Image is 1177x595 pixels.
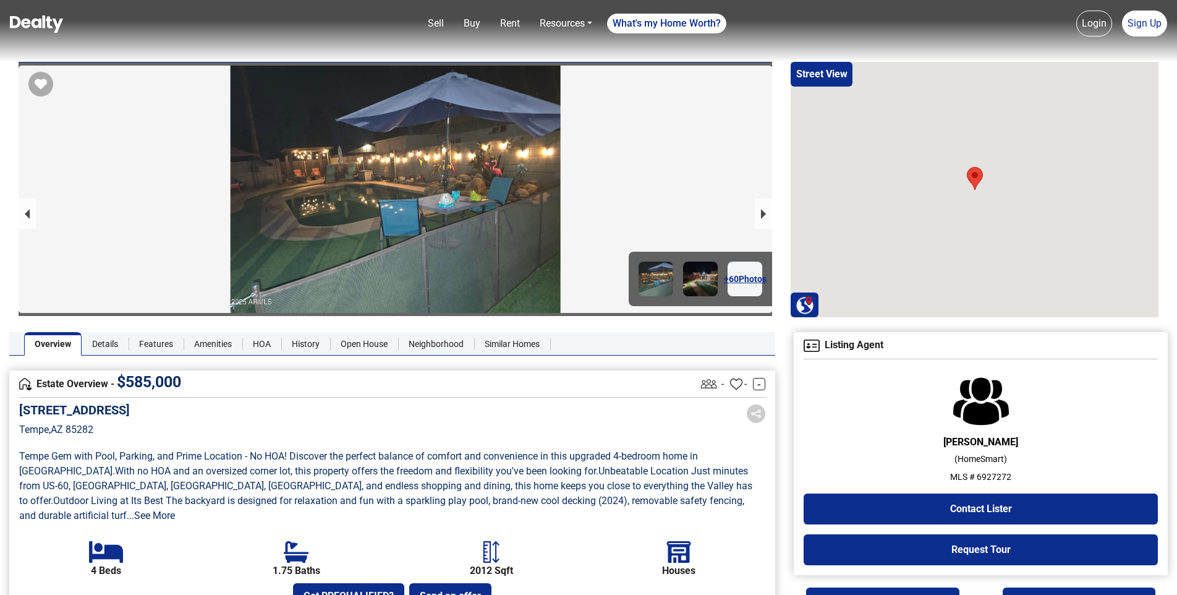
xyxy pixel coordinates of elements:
[1122,11,1167,36] a: Sign Up
[662,565,695,576] b: Houses
[423,11,449,36] a: Sell
[19,378,32,390] img: Overview
[639,262,673,296] img: Image
[804,340,1158,352] h4: Listing Agent
[607,14,726,33] a: What's my Home Worth?
[730,378,742,390] img: Favourites
[804,436,1158,448] h6: [PERSON_NAME]
[281,332,330,356] a: History
[115,465,598,477] span: With no HOA and an oversized corner lot, this property offers the freedom and flexibility you've ...
[19,377,698,391] h4: Estate Overview -
[804,494,1158,524] button: Contact Lister
[398,332,474,356] a: Neighborhood
[273,565,320,576] b: 1.75 Baths
[796,296,814,314] img: Search Homes at Dealty
[804,453,1158,466] p: ( HomeSmart )
[19,199,36,229] button: previous slide / item
[804,534,1158,565] button: Request Tour
[470,565,513,576] b: 2012 Sqft
[535,11,597,36] a: Resources
[721,377,724,392] span: -
[82,332,129,356] a: Details
[495,11,525,36] a: Rent
[474,332,550,356] a: Similar Homes
[117,373,181,391] span: $ 585,000
[728,262,762,296] a: +60Photos
[791,62,852,87] button: Street View
[804,471,1158,484] p: MLS # 6927272
[698,373,720,395] img: Listing View
[127,510,175,521] a: ...See More
[19,465,755,507] span: Unbeatable Location Just minutes from US-60, [GEOGRAPHIC_DATA], [GEOGRAPHIC_DATA], [GEOGRAPHIC_DA...
[184,332,242,356] a: Amenities
[1076,11,1112,36] a: Login
[19,495,747,521] span: Outdoor Living at Its Best The backyard is designed for relaxation and fun with a sparkling play ...
[19,450,700,477] span: Tempe Gem with Pool, Parking, and Prime Location - No HOA! Discover the perfect balance of comfor...
[744,377,747,392] span: -
[91,565,121,576] b: 4 Beds
[129,332,184,356] a: Features
[804,340,820,352] img: Agent
[10,15,63,33] img: Dealty - Buy, Sell & Rent Homes
[953,377,1009,426] img: Agent
[459,11,485,36] a: Buy
[683,262,718,296] img: Image
[753,378,765,390] a: -
[19,422,130,437] p: Tempe , AZ 85282
[24,332,82,356] a: Overview
[242,332,281,356] a: HOA
[330,332,398,356] a: Open House
[19,403,130,417] h5: [STREET_ADDRESS]
[755,199,772,229] button: next slide / item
